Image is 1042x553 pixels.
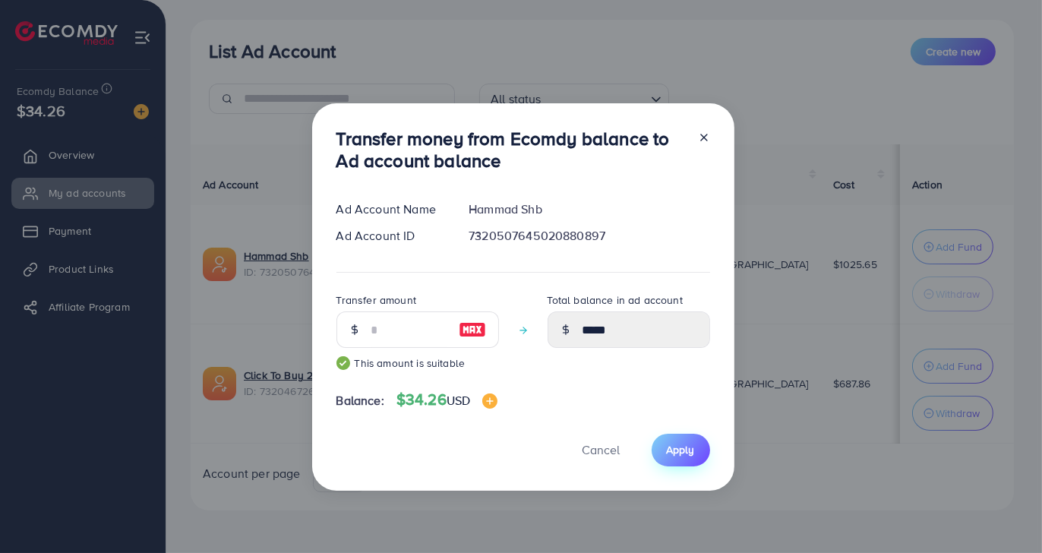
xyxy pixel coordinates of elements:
span: Balance: [336,392,384,409]
div: Ad Account ID [324,227,457,245]
span: Apply [667,442,695,457]
label: Transfer amount [336,292,416,308]
button: Apply [652,434,710,466]
div: 7320507645020880897 [456,227,722,245]
div: Hammad Shb [456,201,722,218]
div: Ad Account Name [324,201,457,218]
img: guide [336,356,350,370]
img: image [459,321,486,339]
button: Cancel [564,434,639,466]
small: This amount is suitable [336,355,499,371]
span: Cancel [583,441,620,458]
h4: $34.26 [396,390,497,409]
label: Total balance in ad account [548,292,683,308]
iframe: Chat [977,485,1031,542]
h3: Transfer money from Ecomdy balance to Ad account balance [336,128,686,172]
span: USD [447,392,470,409]
img: image [482,393,497,409]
